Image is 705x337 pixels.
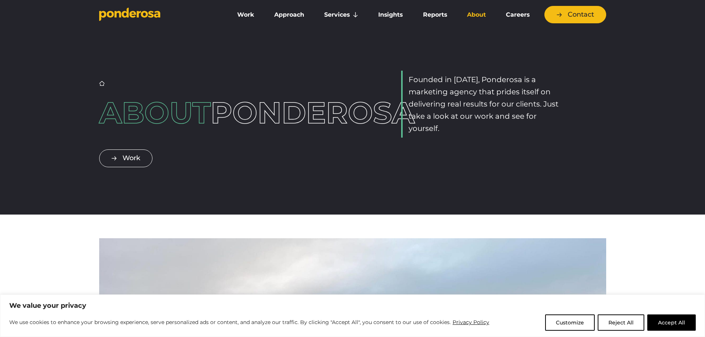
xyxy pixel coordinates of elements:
a: Reports [414,7,456,23]
a: Careers [497,7,538,23]
p: We value your privacy [9,301,696,310]
button: Accept All [647,314,696,331]
button: Customize [545,314,595,331]
button: Reject All [598,314,644,331]
a: Contact [544,6,606,23]
li: About [113,81,127,86]
a: Insights [370,7,411,23]
span: About [99,95,211,131]
a: About [459,7,494,23]
h1: Ponderosa [99,98,304,128]
a: Go to homepage [99,7,218,22]
p: Founded in [DATE], Ponderosa is a marketing agency that prides itself on delivering real results ... [409,74,563,135]
a: Services [316,7,367,23]
a: Approach [266,7,313,23]
a: Work [99,149,152,167]
a: Privacy Policy [452,318,490,327]
li: ▶︎ [108,81,110,86]
p: We use cookies to enhance your browsing experience, serve personalized ads or content, and analyz... [9,318,490,327]
a: Work [229,7,263,23]
a: Home [99,81,105,86]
